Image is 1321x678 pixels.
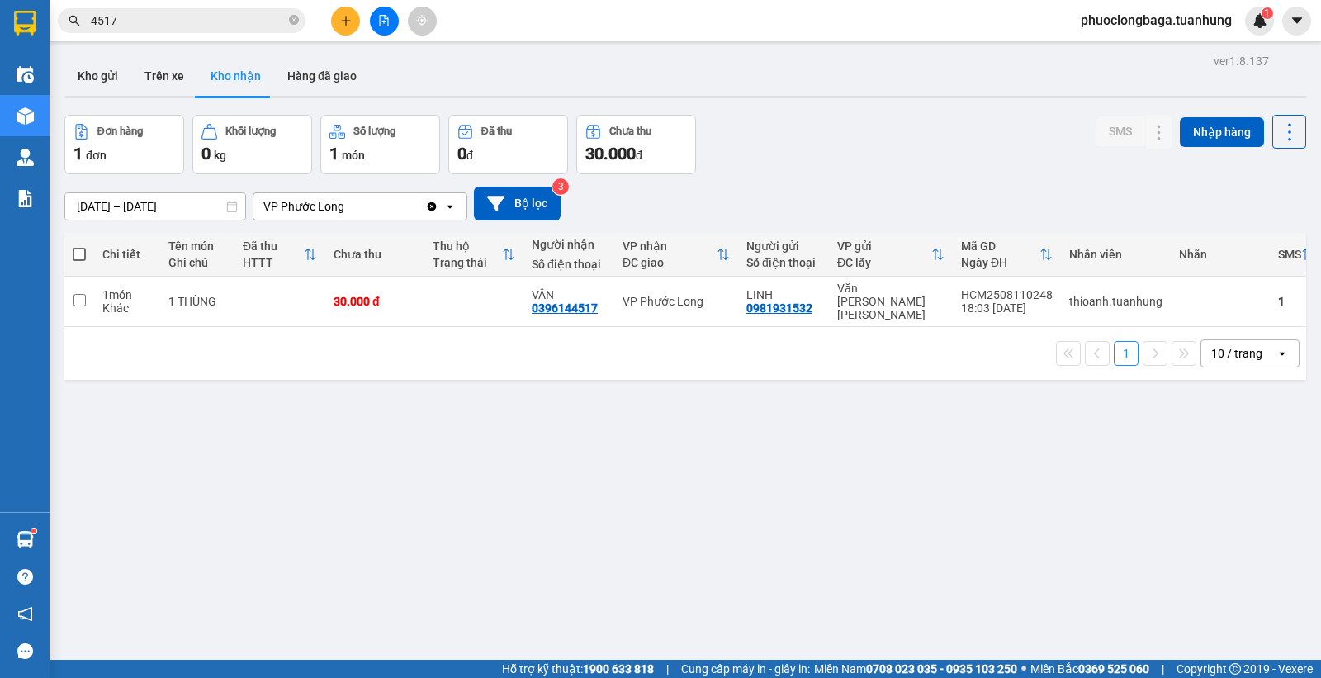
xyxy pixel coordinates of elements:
[746,288,821,301] div: LINH
[623,239,717,253] div: VP nhận
[346,198,348,215] input: Selected VP Phước Long.
[457,144,466,164] span: 0
[168,239,226,253] div: Tên món
[424,233,523,277] th: Toggle SortBy
[17,643,33,659] span: message
[433,239,502,253] div: Thu hộ
[65,193,245,220] input: Select a date range.
[408,7,437,36] button: aim
[1021,666,1026,672] span: ⚪️
[17,531,34,548] img: warehouse-icon
[1096,116,1145,146] button: SMS
[102,288,152,301] div: 1 món
[1162,660,1164,678] span: |
[576,115,696,174] button: Chưa thu30.000đ
[583,662,654,676] strong: 1900 633 818
[73,144,83,164] span: 1
[1282,7,1311,36] button: caret-down
[329,144,339,164] span: 1
[1229,663,1241,675] span: copyright
[961,239,1039,253] div: Mã GD
[97,126,143,137] div: Đơn hàng
[17,107,34,125] img: warehouse-icon
[1278,248,1301,261] div: SMS
[263,198,344,215] div: VP Phước Long
[466,149,473,162] span: đ
[609,126,651,137] div: Chưa thu
[837,256,931,269] div: ĐC lấy
[234,233,325,277] th: Toggle SortBy
[243,239,304,253] div: Đã thu
[961,256,1039,269] div: Ngày ĐH
[1262,7,1273,19] sup: 1
[953,233,1061,277] th: Toggle SortBy
[214,149,226,162] span: kg
[746,239,821,253] div: Người gửi
[837,239,931,253] div: VP gửi
[17,66,34,83] img: warehouse-icon
[746,301,812,315] div: 0981931532
[532,258,606,271] div: Số điện thoại
[197,56,274,96] button: Kho nhận
[1180,117,1264,147] button: Nhập hàng
[342,149,365,162] span: món
[866,662,1017,676] strong: 0708 023 035 - 0935 103 250
[17,569,33,585] span: question-circle
[416,15,428,26] span: aim
[64,115,184,174] button: Đơn hàng1đơn
[168,295,226,308] div: 1 THÙNG
[502,660,654,678] span: Hỗ trợ kỹ thuật:
[17,149,34,166] img: warehouse-icon
[289,15,299,25] span: close-circle
[1030,660,1149,678] span: Miền Bắc
[1069,248,1162,261] div: Nhân viên
[1179,248,1262,261] div: Nhãn
[1252,13,1267,28] img: icon-new-feature
[532,301,598,315] div: 0396144517
[829,233,953,277] th: Toggle SortBy
[69,15,80,26] span: search
[746,256,821,269] div: Số điện thoại
[14,11,36,36] img: logo-vxr
[1278,295,1314,308] div: 1
[623,295,730,308] div: VP Phước Long
[320,115,440,174] button: Số lượng1món
[331,7,360,36] button: plus
[289,13,299,29] span: close-circle
[378,15,390,26] span: file-add
[243,256,304,269] div: HTTT
[17,190,34,207] img: solution-icon
[1078,662,1149,676] strong: 0369 525 060
[961,301,1053,315] div: 18:03 [DATE]
[1276,347,1289,360] svg: open
[552,178,569,195] sup: 3
[636,149,642,162] span: đ
[64,56,131,96] button: Kho gửi
[481,126,512,137] div: Đã thu
[91,12,286,30] input: Tìm tên, số ĐT hoặc mã đơn
[681,660,810,678] span: Cung cấp máy in - giấy in:
[1068,10,1245,31] span: phuoclongbaga.tuanhung
[192,115,312,174] button: Khối lượng0kg
[168,256,226,269] div: Ghi chú
[532,288,606,301] div: VÂN
[614,233,738,277] th: Toggle SortBy
[666,660,669,678] span: |
[1214,52,1269,70] div: ver 1.8.137
[102,301,152,315] div: Khác
[274,56,370,96] button: Hàng đã giao
[131,56,197,96] button: Trên xe
[31,529,36,533] sup: 1
[585,144,636,164] span: 30.000
[334,248,416,261] div: Chưa thu
[1290,13,1304,28] span: caret-down
[425,200,438,213] svg: Clear value
[623,256,717,269] div: ĐC giao
[1069,295,1162,308] div: thioanh.tuanhung
[353,126,395,137] div: Số lượng
[448,115,568,174] button: Đã thu0đ
[433,256,502,269] div: Trạng thái
[532,238,606,251] div: Người nhận
[474,187,561,220] button: Bộ lọc
[102,248,152,261] div: Chi tiết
